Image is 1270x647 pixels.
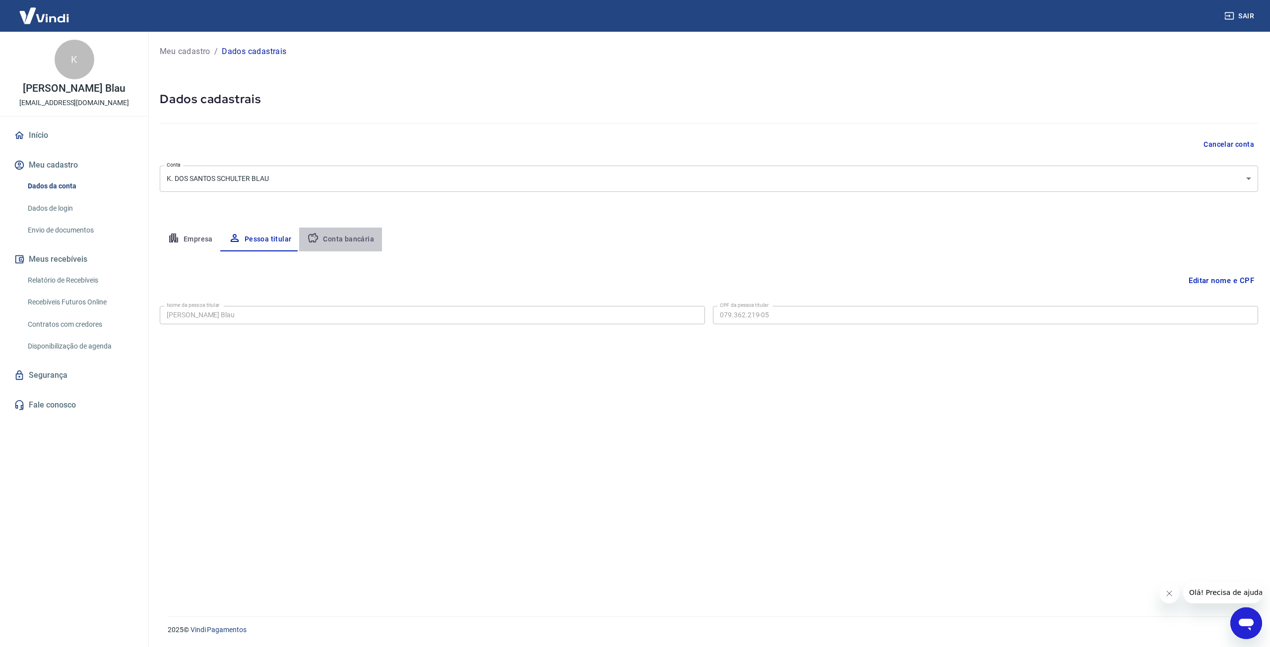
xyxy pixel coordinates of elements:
button: Editar nome e CPF [1185,271,1258,290]
span: Olá! Precisa de ajuda? [6,7,83,15]
a: Recebíveis Futuros Online [24,292,136,312]
button: Pessoa titular [221,228,300,251]
a: Meu cadastro [160,46,210,58]
a: Dados de login [24,198,136,219]
button: Conta bancária [299,228,382,251]
a: Dados da conta [24,176,136,196]
label: Conta [167,161,181,169]
button: Empresa [160,228,221,251]
a: Segurança [12,364,136,386]
a: Vindi Pagamentos [190,626,247,634]
p: [PERSON_NAME] Blau [23,83,125,94]
a: Contratos com credores [24,314,136,335]
a: Fale conosco [12,394,136,416]
a: Disponibilização de agenda [24,336,136,356]
label: Nome da pessoa titular [167,301,220,309]
button: Meus recebíveis [12,248,136,270]
label: CPF da pessoa titular [720,301,769,309]
a: Envio de documentos [24,220,136,240]
button: Sair [1222,7,1258,25]
div: K [55,40,94,79]
iframe: Botão para abrir a janela de mensagens [1230,607,1262,639]
iframe: Fechar mensagem [1159,584,1179,603]
button: Cancelar conta [1200,135,1258,154]
button: Meu cadastro [12,154,136,176]
p: Dados cadastrais [222,46,286,58]
p: [EMAIL_ADDRESS][DOMAIN_NAME] [19,98,129,108]
p: 2025 © [168,625,1246,635]
p: / [214,46,218,58]
a: Início [12,124,136,146]
iframe: Mensagem da empresa [1183,582,1262,603]
div: K. DOS SANTOS SCHULTER BLAU [160,166,1258,192]
a: Relatório de Recebíveis [24,270,136,291]
img: Vindi [12,0,76,31]
h5: Dados cadastrais [160,91,1258,107]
